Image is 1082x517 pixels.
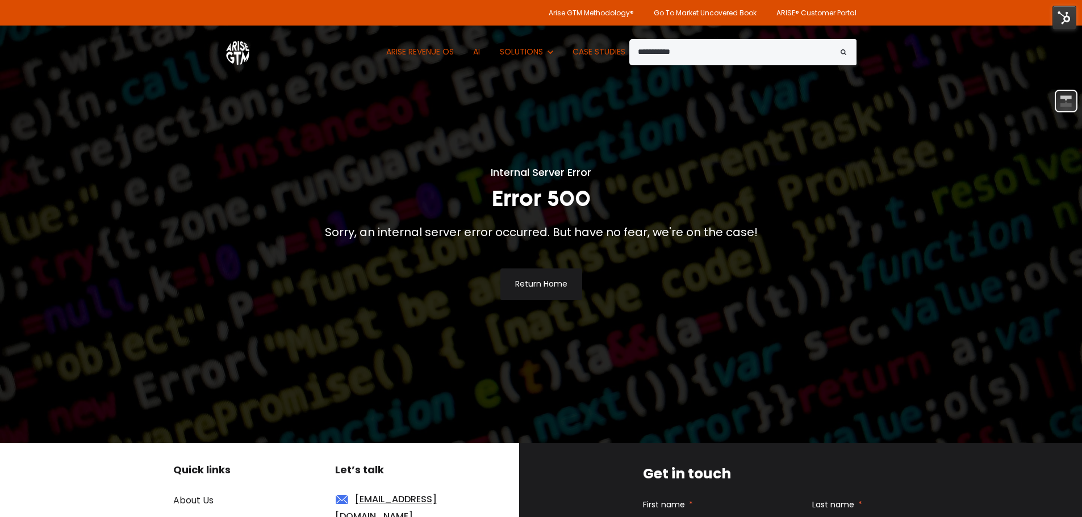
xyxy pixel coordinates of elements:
div: Domain: [DOMAIN_NAME] [30,30,125,39]
button: Search [830,39,857,65]
img: ARISE GTM logo (1) white [226,39,249,65]
a: CASE STUDIES [565,26,634,78]
p: Sorry, an internal server error occurred. But have no fear, we're on the case! [280,225,803,240]
input: This is a search field [629,39,857,65]
button: Show submenu for RESOURCES RESOURCES [637,26,708,78]
a: About Us [173,494,214,507]
div: Domain Overview [43,67,102,74]
img: logo_orange.svg [18,18,27,27]
span: SOLUTIONS [500,46,543,57]
a: Return Home [500,268,582,300]
img: website_grey.svg [18,30,27,39]
div: v 4.0.25 [32,18,56,27]
a: ARISE REVENUE OS [378,26,462,78]
h3: Quick links [173,461,266,478]
h3: Let’s talk [335,461,466,478]
h6: Internal Server Error [280,166,803,179]
div: Keywords by Traffic [126,67,191,74]
span: Last name [812,499,854,510]
img: HubSpot Tools Menu Toggle [1052,6,1076,30]
a: BLOG [711,26,749,78]
nav: Desktop navigation [378,26,749,78]
img: tab_domain_overview_orange.svg [31,66,40,75]
button: Show submenu for SOLUTIONS SOLUTIONS [491,26,561,78]
img: tab_keywords_by_traffic_grey.svg [113,66,122,75]
span: First name [643,499,685,510]
a: AI [465,26,489,78]
h3: Get in touch [643,463,959,485]
h1: Error 500 [280,184,803,213]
